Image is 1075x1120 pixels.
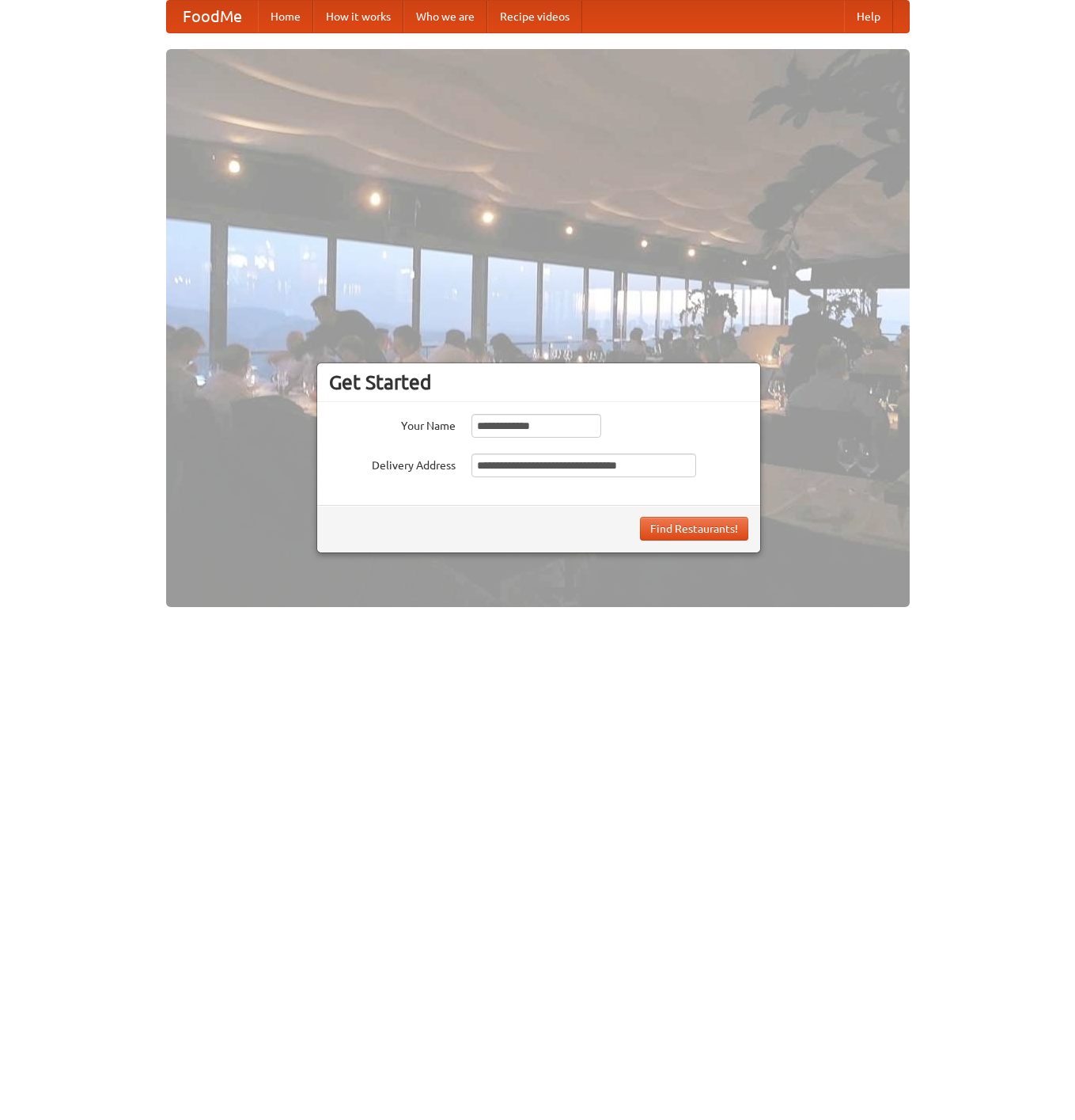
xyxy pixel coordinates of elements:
a: Help [844,1,893,32]
label: Delivery Address [329,454,456,473]
label: Your Name [329,414,456,434]
a: Home [258,1,313,32]
h3: Get Started [329,370,748,394]
a: Who we are [403,1,487,32]
a: How it works [313,1,403,32]
a: Recipe videos [487,1,582,32]
button: Find Restaurants! [640,517,748,541]
a: FoodMe [167,1,258,32]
